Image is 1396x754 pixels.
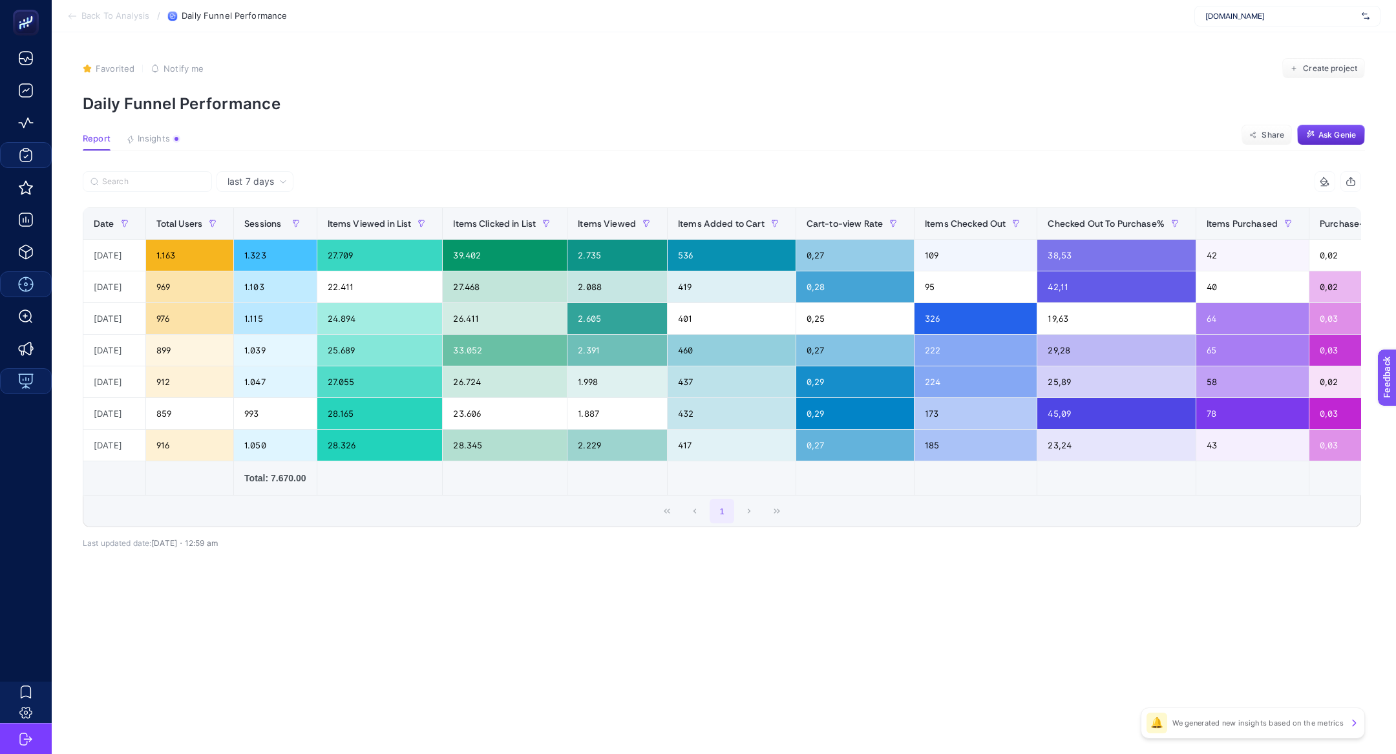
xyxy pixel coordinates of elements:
[1318,130,1356,140] span: Ask Genie
[83,94,1365,113] p: Daily Funnel Performance
[915,335,1037,366] div: 222
[83,335,145,366] div: [DATE]
[915,271,1037,302] div: 95
[796,240,914,271] div: 0,27
[668,240,796,271] div: 536
[1037,430,1195,461] div: 23,24
[567,240,667,271] div: 2.735
[1303,63,1357,74] span: Create project
[443,271,567,302] div: 27.468
[317,271,443,302] div: 22.411
[157,10,160,21] span: /
[796,303,914,334] div: 0,25
[925,218,1006,229] span: Items Checked Out
[1196,240,1309,271] div: 42
[710,499,734,523] button: 1
[915,430,1037,461] div: 185
[1037,366,1195,397] div: 25,89
[234,240,316,271] div: 1.323
[807,218,883,229] span: Cart-to-view Rate
[81,11,149,21] span: Back To Analysis
[1262,130,1284,140] span: Share
[234,303,316,334] div: 1.115
[668,303,796,334] div: 401
[83,63,134,74] button: Favorited
[567,303,667,334] div: 2.605
[1362,10,1370,23] img: svg%3e
[83,192,1361,548] div: last 7 days
[138,134,170,144] span: Insights
[234,430,316,461] div: 1.050
[1196,366,1309,397] div: 58
[146,366,234,397] div: 912
[443,398,567,429] div: 23.606
[567,366,667,397] div: 1.998
[244,472,306,485] div: Total: 7.670.00
[244,218,281,229] span: Sessions
[83,303,145,334] div: [DATE]
[443,335,567,366] div: 33.052
[1037,240,1195,271] div: 38,53
[1297,125,1365,145] button: Ask Genie
[578,218,636,229] span: Items Viewed
[668,398,796,429] div: 432
[443,240,567,271] div: 39.402
[567,271,667,302] div: 2.088
[915,240,1037,271] div: 109
[1196,430,1309,461] div: 43
[567,430,667,461] div: 2.229
[146,430,234,461] div: 916
[83,134,111,144] span: Report
[1282,58,1365,79] button: Create project
[94,218,114,229] span: Date
[796,335,914,366] div: 0,27
[1037,335,1195,366] div: 29,28
[567,398,667,429] div: 1.887
[234,366,316,397] div: 1.047
[182,11,287,21] span: Daily Funnel Performance
[668,366,796,397] div: 437
[328,218,412,229] span: Items Viewed in List
[1196,398,1309,429] div: 78
[234,398,316,429] div: 993
[317,430,443,461] div: 28.326
[453,218,536,229] span: Items Clicked in List
[915,303,1037,334] div: 326
[102,177,204,187] input: Search
[151,538,218,548] span: [DATE]・12:59 am
[668,271,796,302] div: 419
[678,218,765,229] span: Items Added to Cart
[317,366,443,397] div: 27.055
[317,335,443,366] div: 25.689
[83,430,145,461] div: [DATE]
[668,430,796,461] div: 417
[1048,218,1164,229] span: Checked Out To Purchase%
[8,4,49,14] span: Feedback
[915,366,1037,397] div: 224
[567,335,667,366] div: 2.391
[83,240,145,271] div: [DATE]
[317,303,443,334] div: 24.894
[1242,125,1292,145] button: Share
[146,271,234,302] div: 969
[1037,271,1195,302] div: 42,11
[443,303,567,334] div: 26.411
[151,63,204,74] button: Notify me
[317,240,443,271] div: 27.709
[668,335,796,366] div: 460
[796,430,914,461] div: 0,27
[164,63,204,74] span: Notify me
[1037,398,1195,429] div: 45,09
[1196,335,1309,366] div: 65
[227,175,274,188] span: last 7 days
[915,398,1037,429] div: 173
[796,271,914,302] div: 0,28
[1205,11,1357,21] span: [DOMAIN_NAME]
[146,240,234,271] div: 1.163
[83,366,145,397] div: [DATE]
[443,366,567,397] div: 26.724
[156,218,203,229] span: Total Users
[796,398,914,429] div: 0,29
[1037,303,1195,334] div: 19,63
[234,271,316,302] div: 1.103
